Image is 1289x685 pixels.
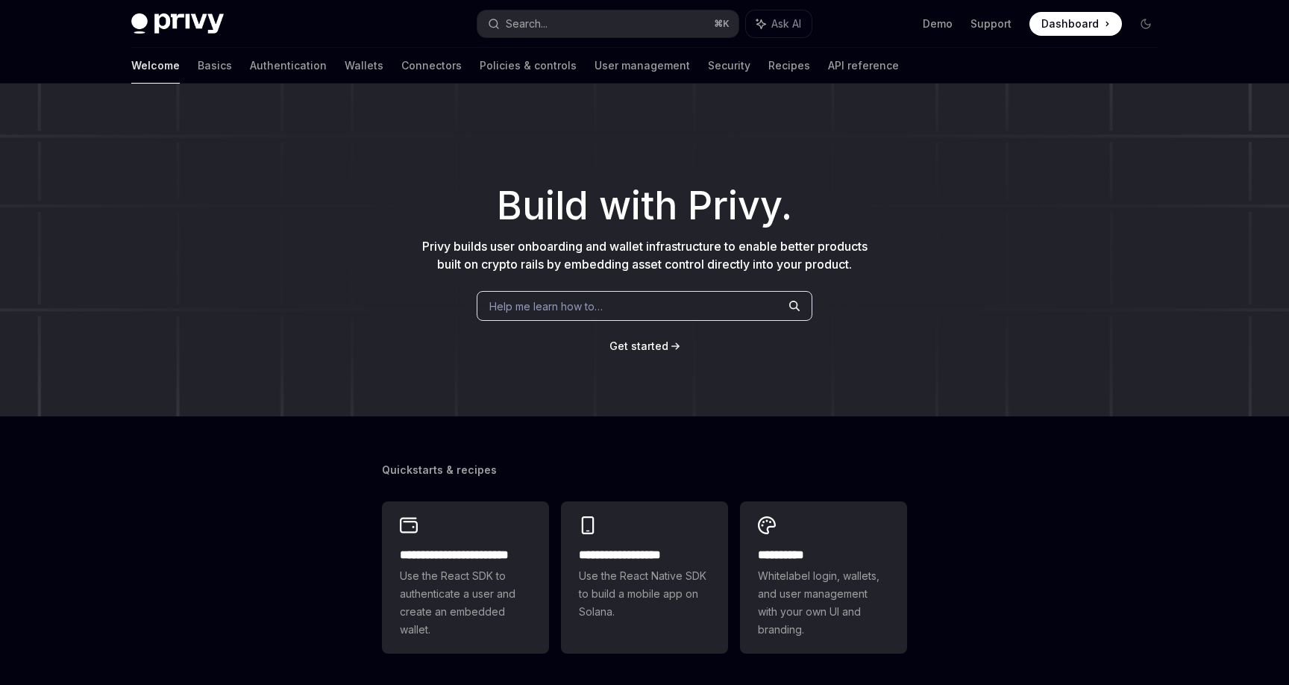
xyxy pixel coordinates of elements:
[1041,16,1099,31] span: Dashboard
[970,16,1012,31] a: Support
[489,298,603,314] span: Help me learn how to…
[595,48,690,84] a: User management
[561,501,728,654] a: **** **** **** ***Use the React Native SDK to build a mobile app on Solana.
[422,239,868,272] span: Privy builds user onboarding and wallet infrastructure to enable better products built on crypto ...
[740,501,907,654] a: **** *****Whitelabel login, wallets, and user management with your own UI and branding.
[579,567,710,621] span: Use the React Native SDK to build a mobile app on Solana.
[401,48,462,84] a: Connectors
[828,48,899,84] a: API reference
[506,15,548,33] div: Search...
[1134,12,1158,36] button: Toggle dark mode
[477,10,738,37] button: Search...⌘K
[768,48,810,84] a: Recipes
[480,48,577,84] a: Policies & controls
[250,48,327,84] a: Authentication
[400,567,531,639] span: Use the React SDK to authenticate a user and create an embedded wallet.
[771,16,801,31] span: Ask AI
[382,463,497,478] span: Quickstarts & recipes
[131,13,224,34] img: dark logo
[345,48,383,84] a: Wallets
[609,339,668,354] a: Get started
[708,48,750,84] a: Security
[1029,12,1122,36] a: Dashboard
[923,16,953,31] a: Demo
[758,567,889,639] span: Whitelabel login, wallets, and user management with your own UI and branding.
[198,48,232,84] a: Basics
[714,18,730,30] span: ⌘ K
[746,10,812,37] button: Ask AI
[609,340,668,352] span: Get started
[497,193,792,219] span: Build with Privy.
[131,48,180,84] a: Welcome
